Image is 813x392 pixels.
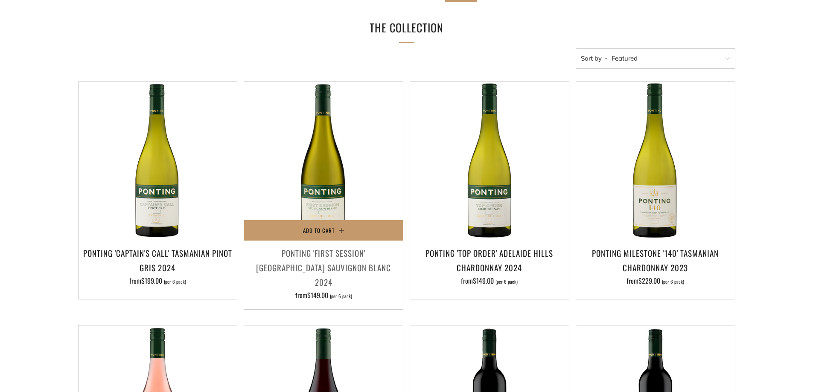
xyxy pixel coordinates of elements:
[410,246,569,288] a: Ponting 'Top Order' Adelaide Hills Chardonnay 2024 from$149.00 (per 6 pack)
[330,294,352,299] span: (per 6 pack)
[461,276,518,286] span: from
[129,276,186,286] span: from
[79,246,237,288] a: Ponting 'Captain's Call' Tasmanian Pinot Gris 2024 from$199.00 (per 6 pack)
[473,276,494,286] span: $149.00
[244,246,403,299] a: Ponting 'First Session' [GEOGRAPHIC_DATA] Sauvignon Blanc 2024 from$149.00 (per 6 pack)
[495,279,518,284] span: (per 6 pack)
[414,246,565,275] h3: Ponting 'Top Order' Adelaide Hills Chardonnay 2024
[580,246,731,275] h3: Ponting Milestone '140' Tasmanian Chardonnay 2023
[576,246,735,288] a: Ponting Milestone '140' Tasmanian Chardonnay 2023 from$229.00 (per 6 pack)
[295,290,352,300] span: from
[307,290,328,300] span: $149.00
[244,220,403,241] button: Add to Cart
[662,279,684,284] span: (per 6 pack)
[164,279,186,284] span: (per 6 pack)
[248,246,399,290] h3: Ponting 'First Session' [GEOGRAPHIC_DATA] Sauvignon Blanc 2024
[303,226,335,235] span: Add to Cart
[141,276,162,286] span: $199.00
[83,246,233,275] h3: Ponting 'Captain's Call' Tasmanian Pinot Gris 2024
[638,276,660,286] span: $229.00
[279,18,535,38] h1: The Collection
[627,276,684,286] span: from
